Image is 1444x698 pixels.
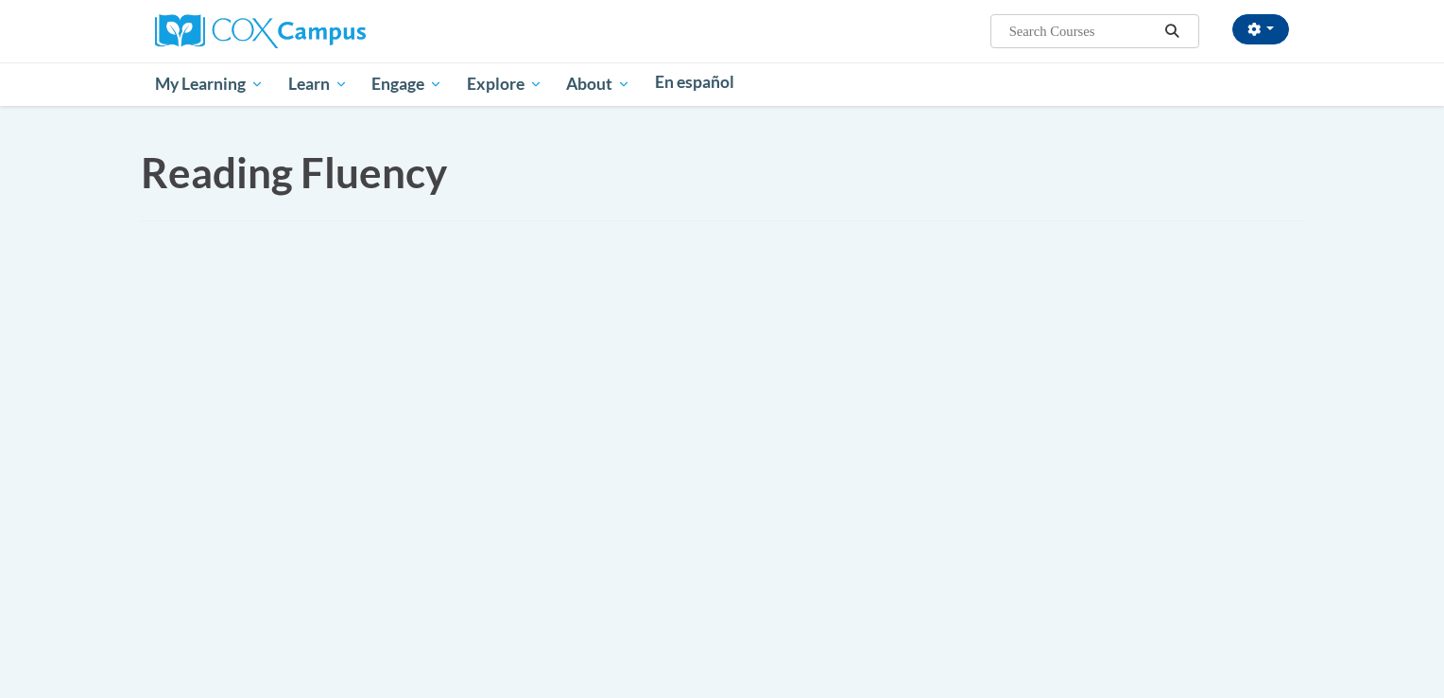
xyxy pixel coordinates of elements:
span: Learn [288,73,348,96]
a: Cox Campus [155,22,366,38]
input: Search Courses [1007,20,1159,43]
a: Engage [359,62,455,106]
a: En español [643,62,747,102]
span: Engage [371,73,442,96]
a: About [555,62,644,106]
span: About [566,73,630,96]
a: My Learning [143,62,276,106]
img: Cox Campus [155,14,366,48]
i:  [1164,25,1181,39]
span: En español [655,72,734,92]
span: Explore [467,73,542,96]
a: Explore [455,62,555,106]
a: Learn [276,62,360,106]
button: Account Settings [1232,14,1289,44]
span: My Learning [155,73,264,96]
span: Reading Fluency [141,148,447,197]
button: Search [1159,20,1187,43]
div: Main menu [127,62,1317,106]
